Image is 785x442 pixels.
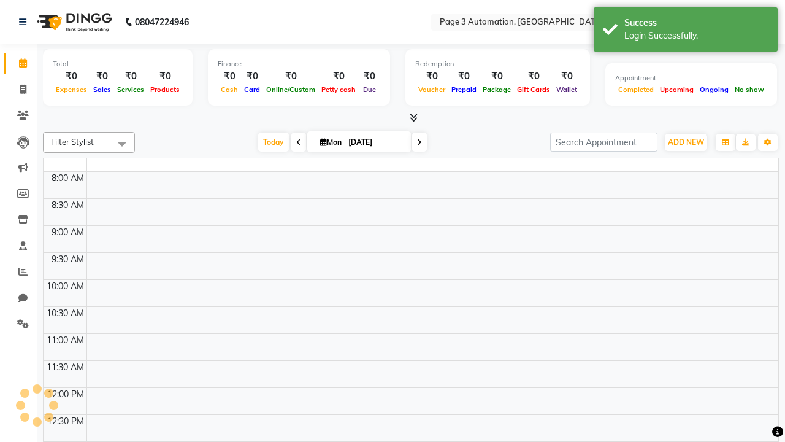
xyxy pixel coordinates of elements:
[624,17,768,29] div: Success
[44,361,86,374] div: 11:30 AM
[318,69,359,83] div: ₹0
[668,138,704,147] span: ADD NEW
[258,133,289,152] span: Today
[657,85,697,94] span: Upcoming
[147,85,183,94] span: Products
[114,69,147,83] div: ₹0
[49,172,86,185] div: 8:00 AM
[53,59,183,69] div: Total
[514,69,553,83] div: ₹0
[697,85,732,94] span: Ongoing
[218,59,380,69] div: Finance
[615,85,657,94] span: Completed
[90,69,114,83] div: ₹0
[53,85,90,94] span: Expenses
[665,134,707,151] button: ADD NEW
[480,85,514,94] span: Package
[448,85,480,94] span: Prepaid
[263,85,318,94] span: Online/Custom
[241,85,263,94] span: Card
[448,69,480,83] div: ₹0
[45,388,86,401] div: 12:00 PM
[514,85,553,94] span: Gift Cards
[218,85,241,94] span: Cash
[31,5,115,39] img: logo
[263,69,318,83] div: ₹0
[624,29,768,42] div: Login Successfully.
[44,307,86,320] div: 10:30 AM
[553,69,580,83] div: ₹0
[415,59,580,69] div: Redemption
[415,69,448,83] div: ₹0
[45,415,86,428] div: 12:30 PM
[49,199,86,212] div: 8:30 AM
[135,5,189,39] b: 08047224946
[615,73,767,83] div: Appointment
[317,138,345,147] span: Mon
[241,69,263,83] div: ₹0
[480,69,514,83] div: ₹0
[90,85,114,94] span: Sales
[359,69,380,83] div: ₹0
[550,133,657,152] input: Search Appointment
[360,85,379,94] span: Due
[732,85,767,94] span: No show
[318,85,359,94] span: Petty cash
[44,334,86,347] div: 11:00 AM
[147,69,183,83] div: ₹0
[49,226,86,239] div: 9:00 AM
[49,253,86,266] div: 9:30 AM
[345,133,406,152] input: 2025-09-01
[51,137,94,147] span: Filter Stylist
[415,85,448,94] span: Voucher
[53,69,90,83] div: ₹0
[218,69,241,83] div: ₹0
[553,85,580,94] span: Wallet
[44,280,86,293] div: 10:00 AM
[114,85,147,94] span: Services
